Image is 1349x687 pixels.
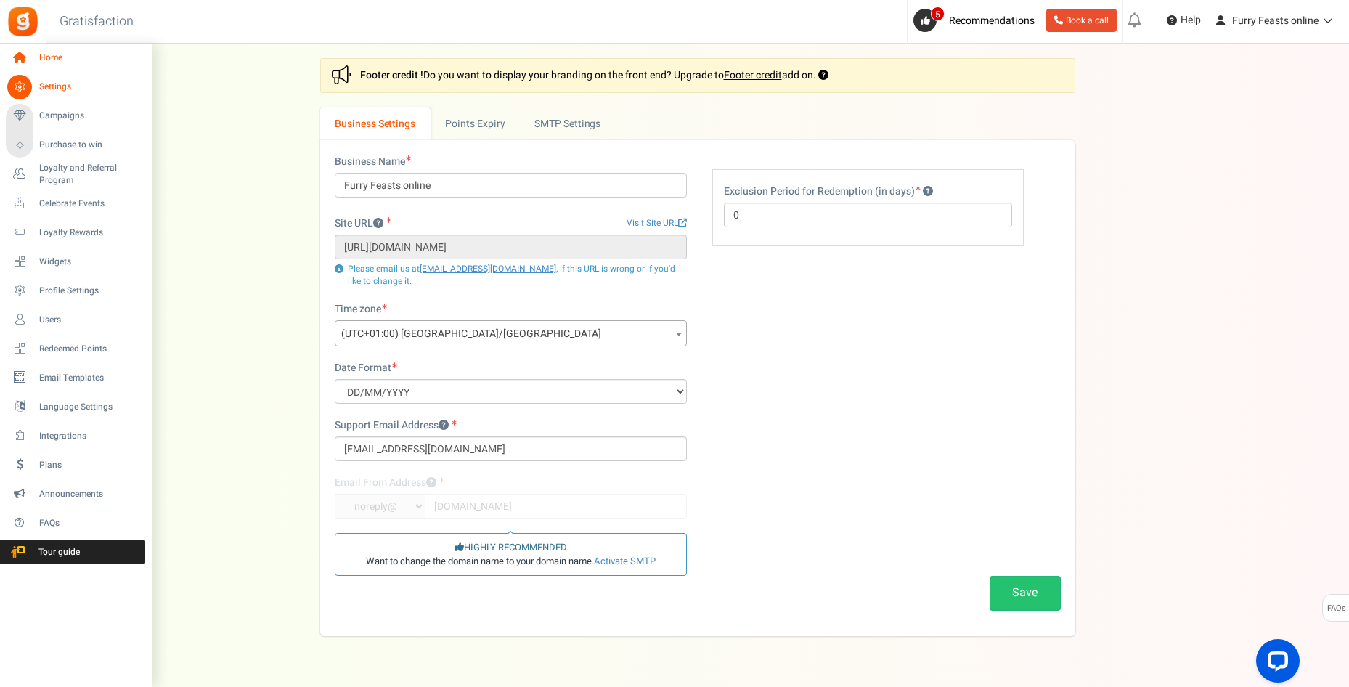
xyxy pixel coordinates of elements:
span: Email Templates [39,372,141,384]
span: Users [39,314,141,326]
span: Home [39,52,141,64]
a: Home [6,46,145,70]
span: Plans [39,459,141,471]
a: Redeemed Points [6,336,145,361]
a: Widgets [6,249,145,274]
a: FAQs [6,511,145,535]
span: Purchase to win [39,139,141,151]
a: Plans [6,452,145,477]
a: Loyalty and Referral Program [6,162,145,187]
span: (UTC+01:00) Europe/London [335,321,686,347]
a: Celebrate Events [6,191,145,216]
span: Recommendations [949,13,1035,28]
label: Support Email Address [335,418,457,433]
label: Time zone [335,302,387,317]
a: Activate SMTP [594,554,656,568]
a: Book a call [1046,9,1117,32]
a: 5 Recommendations [913,9,1040,32]
a: Help [1161,9,1207,32]
span: (UTC+01:00) Europe/London [335,320,687,346]
p: Please email us at , if this URL is wrong or if you'd like to change it. [335,263,687,288]
a: Announcements [6,481,145,506]
span: Want to change the domain name to your domain name. [366,555,656,569]
span: Settings [39,81,141,93]
a: Business Settings [320,107,431,140]
span: HIGHLY RECOMMENDED [455,541,567,555]
a: Email Templates [6,365,145,390]
a: Visit Site URL [627,217,687,229]
span: Campaigns [39,110,141,122]
a: Footer credit [724,68,782,83]
span: Furry Feasts online [1232,13,1319,28]
strong: Footer credit ! [360,68,423,83]
label: Site URL [335,216,391,231]
input: support@yourdomain.com [335,436,687,461]
span: Tour guide [7,546,108,558]
span: Profile Settings [39,285,141,297]
div: Do you want to display your branding on the front end? Upgrade to add on. [320,58,1075,93]
img: Gratisfaction [7,5,39,38]
a: SMTP Settings [520,107,650,140]
span: Loyalty and Referral Program [39,162,145,187]
span: Integrations [39,430,141,442]
span: Loyalty Rewards [39,227,141,239]
a: Language Settings [6,394,145,419]
label: Exclusion Period for Redemption (in days) [724,184,933,199]
a: Points Expiry [431,107,520,140]
input: Your business name [335,173,687,198]
a: Profile Settings [6,278,145,303]
span: Help [1177,13,1201,28]
a: Purchase to win [6,133,145,158]
label: Date Format [335,361,397,375]
span: Celebrate Events [39,198,141,210]
label: Business Name [335,155,411,169]
span: Language Settings [39,401,141,413]
button: Save [990,576,1061,610]
span: Widgets [39,256,141,268]
a: Settings [6,75,145,99]
a: Integrations [6,423,145,448]
h3: Gratisfaction [44,7,150,36]
span: Announcements [39,488,141,500]
a: Loyalty Rewards [6,220,145,245]
span: FAQs [1326,595,1346,622]
span: FAQs [39,517,141,529]
span: 5 [931,7,945,21]
a: [EMAIL_ADDRESS][DOMAIN_NAME] [420,262,556,275]
input: http://www.example.com [335,235,687,259]
a: Users [6,307,145,332]
span: Redeemed Points [39,343,141,355]
a: Campaigns [6,104,145,129]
